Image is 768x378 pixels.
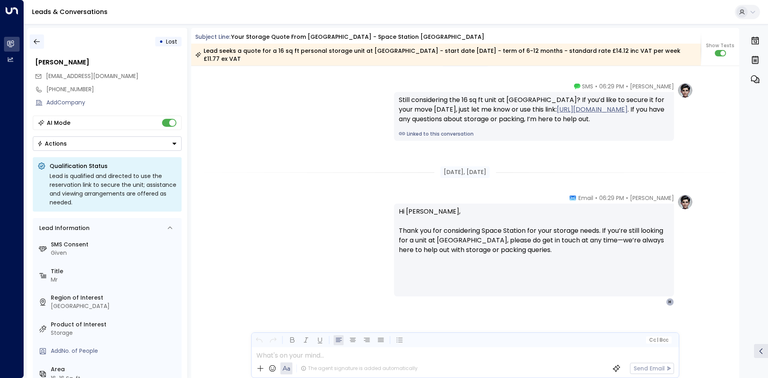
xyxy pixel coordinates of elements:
[35,58,182,67] div: [PERSON_NAME]
[578,194,593,202] span: Email
[649,337,668,343] span: Cc Bcc
[630,194,674,202] span: [PERSON_NAME]
[50,162,177,170] p: Qualification Status
[231,33,484,41] div: Your storage quote from [GEOGRAPHIC_DATA] - Space Station [GEOGRAPHIC_DATA]
[399,95,669,124] div: Still considering the 16 sq ft unit at [GEOGRAPHIC_DATA]? If you’d like to secure it for your mov...
[666,298,674,306] div: H
[51,347,178,355] div: AddNo. of People
[37,140,67,147] div: Actions
[51,365,178,374] label: Area
[33,136,182,151] div: Button group with a nested menu
[399,207,669,264] p: Hi [PERSON_NAME], Thank you for considering Space Station for your storage needs. If you’re still...
[47,119,70,127] div: AI Mode
[46,72,138,80] span: hinesh_08@hotmail.co.uk
[677,82,693,98] img: profile-logo.png
[399,130,669,138] a: Linked to this conversation
[51,240,178,249] label: SMS Consent
[595,82,597,90] span: •
[630,82,674,90] span: [PERSON_NAME]
[582,82,593,90] span: SMS
[599,194,624,202] span: 06:29 PM
[46,72,138,80] span: [EMAIL_ADDRESS][DOMAIN_NAME]
[677,194,693,210] img: profile-logo.png
[657,337,658,343] span: |
[626,82,628,90] span: •
[706,42,734,49] span: Show Texts
[51,249,178,257] div: Given
[50,172,177,207] div: Lead is qualified and directed to use the reservation link to secure the unit; assistance and vie...
[159,34,163,49] div: •
[254,335,264,345] button: Undo
[51,329,178,337] div: Storage
[626,194,628,202] span: •
[51,320,178,329] label: Product of Interest
[595,194,597,202] span: •
[195,33,230,41] span: Subject Line:
[268,335,278,345] button: Redo
[46,85,182,94] div: [PHONE_NUMBER]
[51,302,178,310] div: [GEOGRAPHIC_DATA]
[195,47,696,63] div: Lead seeks a quote for a 16 sq ft personal storage unit at [GEOGRAPHIC_DATA] - start date [DATE] ...
[301,365,418,372] div: The agent signature is added automatically
[557,105,628,114] a: [URL][DOMAIN_NAME]
[51,267,178,276] label: Title
[51,276,178,284] div: Mr
[166,38,177,46] span: Lost
[646,336,671,344] button: Cc|Bcc
[33,136,182,151] button: Actions
[599,82,624,90] span: 06:29 PM
[32,7,108,16] a: Leads & Conversations
[440,166,490,178] div: [DATE], [DATE]
[46,98,182,107] div: AddCompany
[51,294,178,302] label: Region of Interest
[36,224,90,232] div: Lead Information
